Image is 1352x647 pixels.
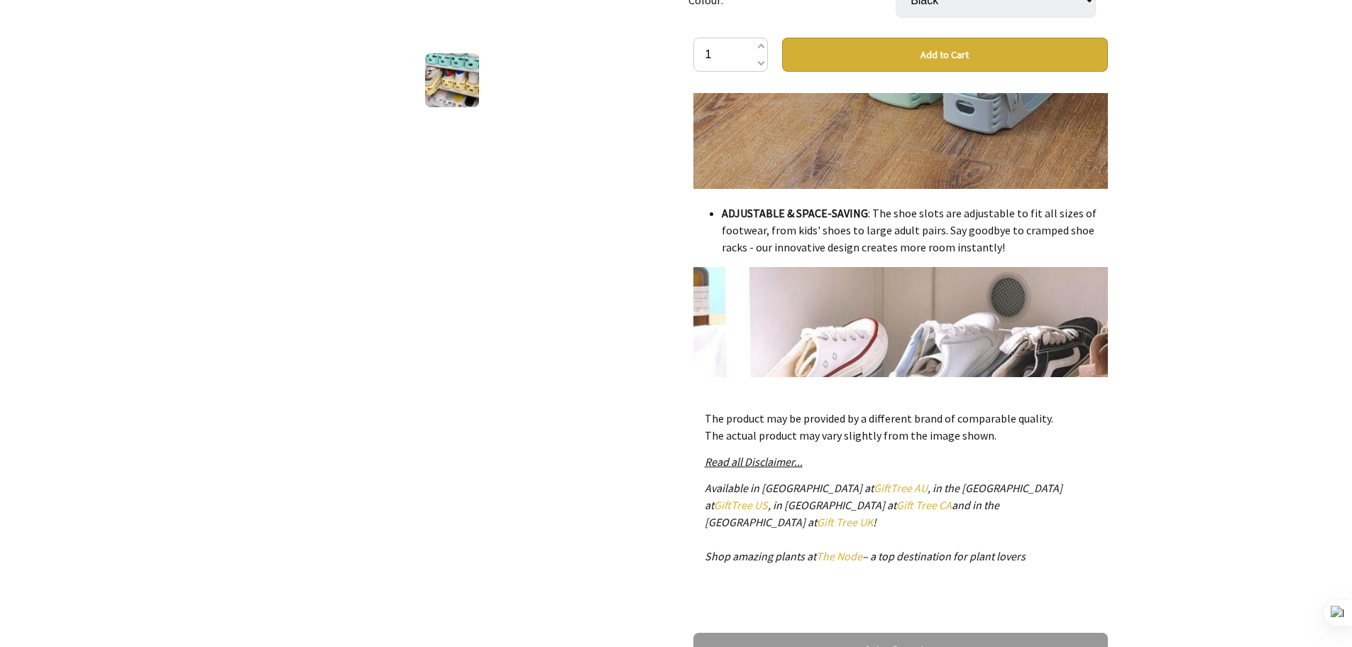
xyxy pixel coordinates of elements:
[705,410,1097,444] p: The product may be provided by a different brand of comparable quality. The actual product may va...
[896,498,952,512] a: Gift Tree CA
[817,515,873,529] a: Gift Tree UK
[705,455,803,469] a: Read all Disclaimer...
[722,205,1108,256] li: : The shoe slots are adjustable to fit all sizes of footwear, from kids' shoes to large adult pai...
[705,481,1062,563] em: Available in [GEOGRAPHIC_DATA] at , in the [GEOGRAPHIC_DATA] at , in [GEOGRAPHIC_DATA] at and in ...
[722,206,868,220] strong: ADJUSTABLE & SPACE-SAVING
[874,481,928,495] a: GiftTree AU
[425,53,479,107] img: Double Layer Free Standing Shoe Rack
[782,38,1108,72] button: Add to Cart
[714,498,768,512] a: GiftTree US
[816,549,862,563] a: The Node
